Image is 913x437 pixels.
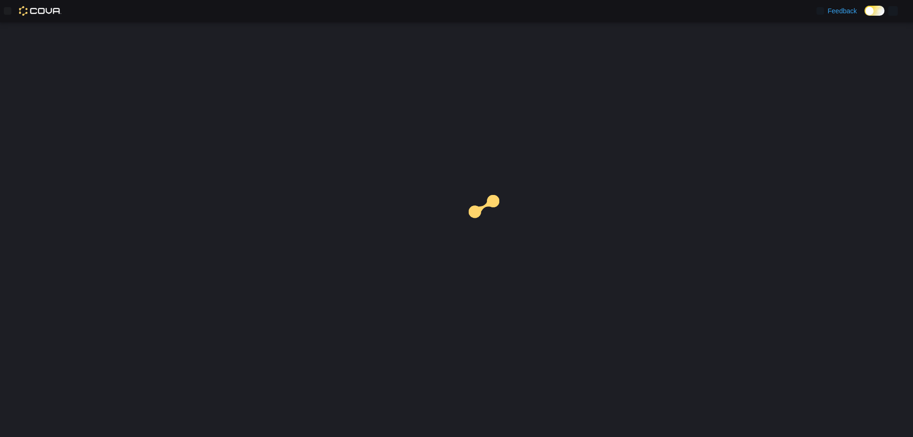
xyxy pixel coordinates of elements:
img: cova-loader [456,188,528,259]
a: Feedback [813,1,861,20]
input: Dark Mode [864,6,884,16]
img: Cova [19,6,61,16]
span: Feedback [828,6,857,16]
